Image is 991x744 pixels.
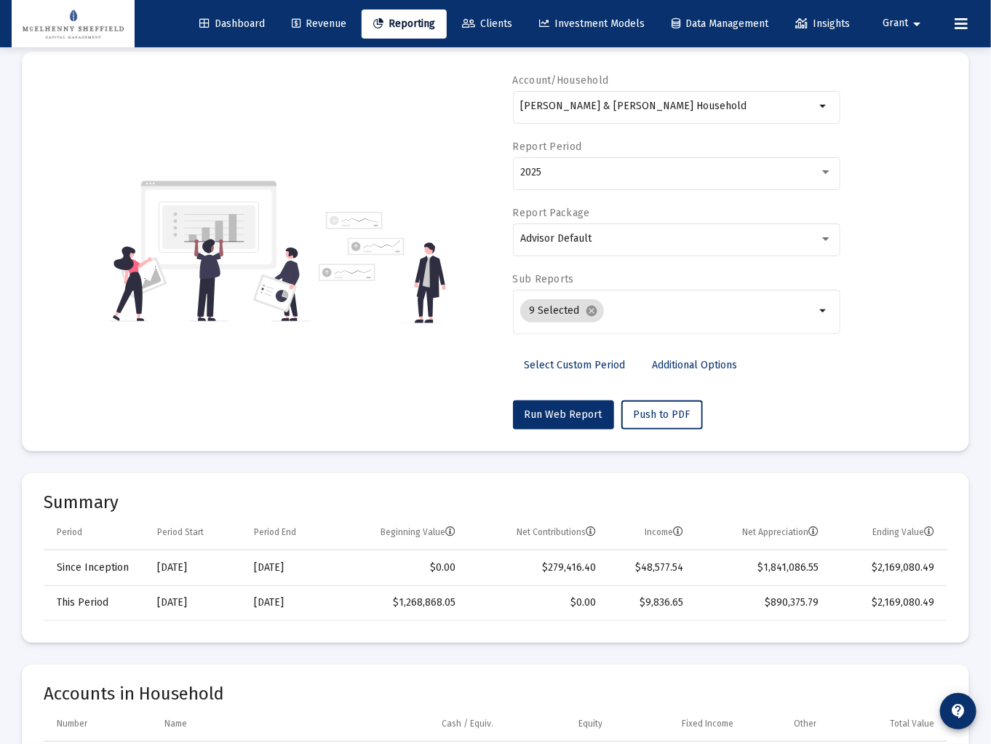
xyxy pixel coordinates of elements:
[157,526,204,538] div: Period Start
[188,9,276,39] a: Dashboard
[44,550,147,585] td: Since Inception
[381,526,455,538] div: Beginning Value
[872,526,934,538] div: Ending Value
[335,550,466,585] td: $0.00
[517,526,596,538] div: Net Contributions
[44,707,154,742] td: Column Number
[373,17,435,30] span: Reporting
[613,707,744,742] td: Column Fixed Income
[520,166,541,178] span: 2025
[744,707,827,742] td: Column Other
[653,359,738,371] span: Additional Options
[147,515,244,550] td: Column Period Start
[672,17,768,30] span: Data Management
[466,515,606,550] td: Column Net Contributions
[154,707,374,742] td: Column Name
[606,550,693,585] td: $48,577.54
[606,515,693,550] td: Column Income
[890,718,934,729] div: Total Value
[157,595,234,610] div: [DATE]
[335,585,466,620] td: $1,268,868.05
[528,9,656,39] a: Investment Models
[466,585,606,620] td: $0.00
[292,17,346,30] span: Revenue
[513,74,609,87] label: Account/Household
[660,9,780,39] a: Data Management
[865,9,943,38] button: Grant
[462,17,512,30] span: Clients
[466,550,606,585] td: $279,416.40
[513,273,574,285] label: Sub Reports
[254,526,296,538] div: Period End
[157,561,234,575] div: [DATE]
[44,686,947,701] mat-card-title: Accounts in Household
[539,17,645,30] span: Investment Models
[693,550,829,585] td: $1,841,086.55
[362,9,447,39] a: Reporting
[693,585,829,620] td: $890,375.79
[44,495,947,510] mat-card-title: Summary
[520,296,815,325] mat-chip-list: Selection
[815,302,832,320] mat-icon: arrow_drop_down
[244,515,335,550] td: Column Period End
[199,17,265,30] span: Dashboard
[280,9,358,39] a: Revenue
[525,359,626,371] span: Select Custom Period
[513,141,582,153] label: Report Period
[645,526,683,538] div: Income
[504,707,613,742] td: Column Equity
[520,299,604,322] mat-chip: 9 Selected
[513,207,590,219] label: Report Package
[520,232,592,245] span: Advisor Default
[815,98,832,115] mat-icon: arrow_drop_down
[784,9,861,39] a: Insights
[164,718,187,729] div: Name
[44,585,147,620] td: This Period
[829,550,947,585] td: $2,169,080.49
[254,561,325,575] div: [DATE]
[44,515,147,550] td: Column Period
[513,400,614,430] button: Run Web Report
[450,9,524,39] a: Clients
[795,17,850,30] span: Insights
[742,526,819,538] div: Net Appreciation
[57,526,82,538] div: Period
[110,179,310,323] img: reporting
[693,515,829,550] td: Column Net Appreciation
[520,100,815,112] input: Search or select an account or household
[585,304,598,317] mat-icon: cancel
[950,703,967,720] mat-icon: contact_support
[23,9,124,39] img: Dashboard
[57,718,87,729] div: Number
[883,17,908,30] span: Grant
[319,212,446,323] img: reporting-alt
[254,595,325,610] div: [DATE]
[44,515,947,621] div: Data grid
[606,585,693,620] td: $9,836.65
[827,707,947,742] td: Column Total Value
[829,515,947,550] td: Column Ending Value
[908,9,926,39] mat-icon: arrow_drop_down
[442,718,494,729] div: Cash / Equiv.
[634,408,690,421] span: Push to PDF
[374,707,504,742] td: Column Cash / Equiv.
[578,718,602,729] div: Equity
[794,718,816,729] div: Other
[335,515,466,550] td: Column Beginning Value
[525,408,602,421] span: Run Web Report
[621,400,703,430] button: Push to PDF
[829,585,947,620] td: $2,169,080.49
[682,718,733,729] div: Fixed Income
